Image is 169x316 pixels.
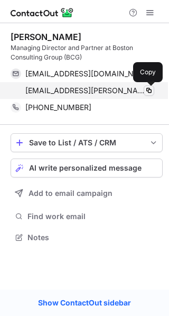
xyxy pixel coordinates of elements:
a: Show ContactOut sidebar [27,295,142,311]
button: AI write personalized message [11,159,163,177]
div: Save to List / ATS / CRM [29,139,144,147]
button: Add to email campaign [11,184,163,203]
span: [PHONE_NUMBER] [25,103,91,112]
span: Notes [27,233,158,242]
span: Find work email [27,212,158,221]
div: [PERSON_NAME] [11,32,81,42]
span: [EMAIL_ADDRESS][PERSON_NAME][DOMAIN_NAME] [25,86,146,95]
span: AI write personalized message [29,164,142,172]
button: Notes [11,230,163,245]
div: Managing Director and Partner at Boston Consulting Group (BCG) [11,43,163,62]
span: [EMAIL_ADDRESS][DOMAIN_NAME] [25,69,146,78]
button: Find work email [11,209,163,224]
img: ContactOut v5.3.10 [11,6,74,19]
span: Add to email campaign [29,189,112,197]
button: save-profile-one-click [11,133,163,152]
